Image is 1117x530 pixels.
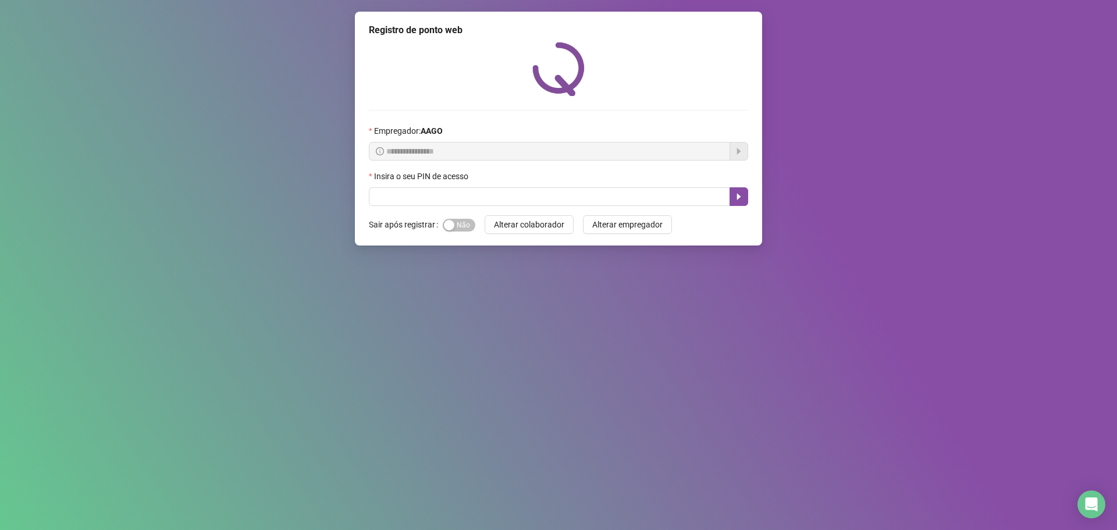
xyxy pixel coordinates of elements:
div: Open Intercom Messenger [1077,490,1105,518]
button: Alterar colaborador [485,215,574,234]
label: Sair após registrar [369,215,443,234]
img: QRPoint [532,42,585,96]
span: Alterar empregador [592,218,663,231]
span: Empregador : [374,125,443,137]
span: info-circle [376,147,384,155]
span: Alterar colaborador [494,218,564,231]
span: caret-right [734,192,744,201]
button: Alterar empregador [583,215,672,234]
div: Registro de ponto web [369,23,748,37]
label: Insira o seu PIN de acesso [369,170,476,183]
strong: AAGO [421,126,443,136]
